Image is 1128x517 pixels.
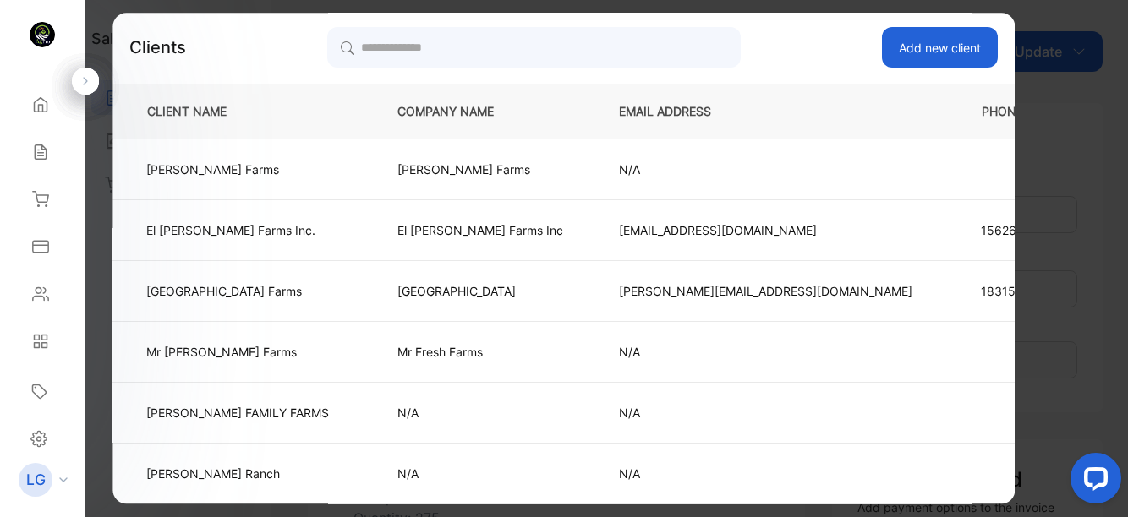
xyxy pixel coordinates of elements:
[26,469,46,491] p: LG
[619,465,912,482] p: N/A
[968,103,1083,121] p: PHONE NUMBER
[129,35,186,60] p: Clients
[140,103,342,121] p: CLIENT NAME
[146,161,329,178] p: [PERSON_NAME] Farms
[146,404,329,422] p: [PERSON_NAME] FAMILY FARMS
[146,465,329,482] p: [PERSON_NAME] Ranch
[619,161,912,178] p: N/A
[397,404,563,422] p: N/A
[619,343,912,361] p: N/A
[397,343,563,361] p: Mr Fresh Farms
[619,103,912,121] p: EMAIL ADDRESS
[146,282,329,300] p: [GEOGRAPHIC_DATA] Farms
[397,161,563,178] p: [PERSON_NAME] Farms
[30,22,55,47] img: logo
[146,343,329,361] p: Mr [PERSON_NAME] Farms
[146,221,329,239] p: El [PERSON_NAME] Farms Inc.
[619,221,912,239] p: [EMAIL_ADDRESS][DOMAIN_NAME]
[397,103,563,121] p: COMPANY NAME
[397,465,563,482] p: N/A
[397,221,563,239] p: El [PERSON_NAME] Farms Inc
[619,404,912,422] p: N/A
[981,282,1077,300] p: 18315397548
[619,282,912,300] p: [PERSON_NAME][EMAIL_ADDRESS][DOMAIN_NAME]
[981,221,1077,239] p: 15626316453
[1057,446,1128,517] iframe: LiveChat chat widget
[397,282,563,300] p: [GEOGRAPHIC_DATA]
[883,27,999,68] button: Add new client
